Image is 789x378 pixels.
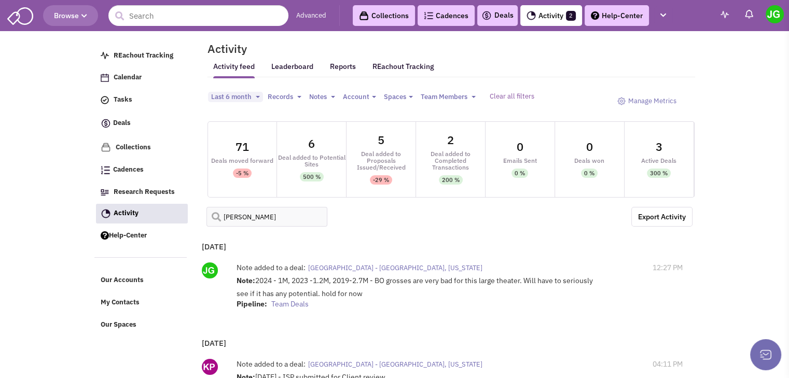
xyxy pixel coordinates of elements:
[424,12,433,19] img: Cadences_logo.png
[481,9,514,22] a: Deals
[555,157,624,164] div: Deals won
[114,73,142,82] span: Calendar
[384,92,406,101] span: Spaces
[208,92,263,103] button: Last 6 month
[237,299,267,309] strong: Pipeline:
[95,113,187,135] a: Deals
[237,275,604,312] div: 2024 - 1M, 2023 -1.2M, 2019-2.7M - BO grosses are very bad for this large theater. Will have to s...
[418,5,475,26] a: Cadences
[95,90,187,110] a: Tasks
[202,338,226,348] b: [DATE]
[101,209,110,218] img: Activity.png
[359,11,369,21] img: icon-collection-lavender-black.svg
[101,231,109,240] img: help.png
[625,157,694,164] div: Active Deals
[114,95,132,104] span: Tasks
[95,68,187,88] a: Calendar
[95,271,187,290] a: Our Accounts
[95,160,187,180] a: Cadences
[95,46,187,66] a: REachout Tracking
[515,169,525,178] div: 0 %
[208,157,277,164] div: Deals moved forward
[490,92,534,101] a: Clear all filters
[520,5,582,26] a: Activity2
[418,92,479,103] button: Team Members
[43,5,98,26] button: Browse
[347,150,416,171] div: Deal added to Proposals Issued/Received
[481,9,492,22] img: icon-deals.svg
[114,187,175,196] span: Research Requests
[95,137,187,158] a: Collections
[656,141,662,152] div: 3
[271,62,313,78] a: Leaderboard
[116,143,151,151] span: Collections
[584,169,594,178] div: 0 %
[95,183,187,202] a: Research Requests
[631,207,693,227] a: Export the below as a .XLSX spreadsheet
[101,96,109,104] img: icon-tasks.png
[101,276,144,285] span: Our Accounts
[108,5,288,26] input: Search
[340,92,379,103] button: Account
[95,315,187,335] a: Our Spaces
[277,154,346,167] div: Deal added to Potential Sites
[343,92,369,101] span: Account
[381,92,416,103] button: Spaces
[353,5,415,26] a: Collections
[330,62,356,78] a: Reports
[101,189,109,195] img: Research.png
[101,298,140,307] span: My Contacts
[303,172,321,181] div: 500 %
[114,51,173,60] span: REachout Tracking
[308,138,315,149] div: 6
[7,5,33,25] img: SmartAdmin
[612,92,682,111] a: Manage Metrics
[486,157,555,164] div: Emails Sent
[237,276,255,285] strong: Note:
[213,62,255,78] a: Activity feed
[206,207,328,227] input: Search Activity
[566,11,576,21] span: 2
[101,74,109,82] img: Calendar.png
[527,11,536,20] img: Activity.png
[54,11,87,20] span: Browse
[237,359,306,369] label: Note added to a deal:
[101,320,136,329] span: Our Spaces
[265,92,304,103] button: Records
[202,242,226,251] b: [DATE]
[591,11,599,20] img: help.png
[268,92,293,101] span: Records
[378,134,384,146] div: 5
[96,204,188,223] a: Activity
[308,263,482,272] span: [GEOGRAPHIC_DATA] - [GEOGRAPHIC_DATA], [US_STATE]
[202,262,218,278] img: jsdjpLiAYUaRK9fYpYFXFA.png
[101,117,111,130] img: icon-deals.svg
[95,293,187,313] a: My Contacts
[421,92,467,101] span: Team Members
[296,11,326,21] a: Advanced
[236,141,249,152] div: 71
[617,97,626,105] img: octicon_gear-24.png
[372,55,434,77] a: REachout Tracking
[114,208,139,217] span: Activity
[650,169,668,178] div: 300 %
[653,262,683,273] span: 12:27 PM
[308,360,482,369] span: [GEOGRAPHIC_DATA] - [GEOGRAPHIC_DATA], [US_STATE]
[766,5,784,23] img: Jegan Gomangalam
[237,262,306,273] label: Note added to a deal:
[95,226,187,246] a: Help-Center
[101,166,110,174] img: Cadences_logo.png
[306,92,338,103] button: Notes
[309,92,327,101] span: Notes
[211,92,252,101] span: Last 6 month
[271,299,309,309] span: Team Deals
[202,359,218,375] img: ny_GipEnDU-kinWYCc5EwQ.png
[447,134,454,146] div: 2
[195,44,247,53] h2: Activity
[113,165,144,174] span: Cadences
[653,359,683,369] span: 04:11 PM
[517,141,523,152] div: 0
[442,175,460,185] div: 200 %
[101,142,111,152] img: icon-collection-lavender.png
